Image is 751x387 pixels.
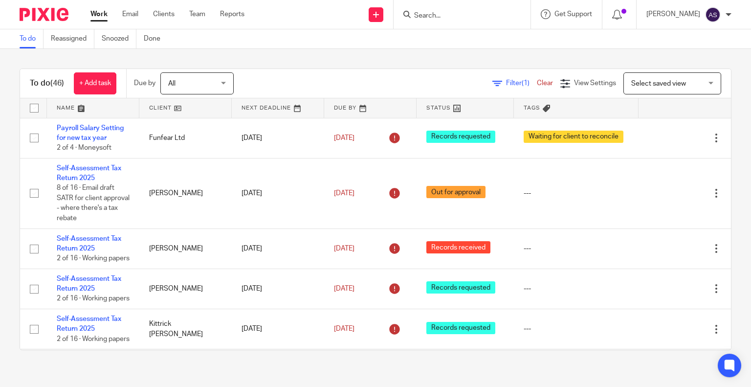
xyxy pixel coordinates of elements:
span: 8 of 16 · Email draft SATR for client approval - where there's a tax rebate [57,185,130,222]
span: Out for approval [426,186,486,198]
a: + Add task [74,72,116,94]
span: (46) [50,79,64,87]
td: Kittrick [PERSON_NAME] [139,309,232,349]
span: Waiting for client to reconcile [524,131,623,143]
span: [DATE] [334,135,354,141]
span: 2 of 4 · Moneysoft [57,144,111,151]
span: Records received [426,241,490,253]
span: All [168,80,176,87]
h1: To do [30,78,64,89]
td: [DATE] [232,309,324,349]
div: --- [524,284,629,294]
a: Snoozed [102,29,136,48]
td: [DATE] [232,228,324,269]
a: Reports [220,9,244,19]
a: Self-Assessment Tax Return 2025 [57,165,121,182]
p: Due by [134,78,155,88]
td: [PERSON_NAME] [139,269,232,309]
div: --- [524,324,629,334]
td: [DATE] [232,269,324,309]
a: Reassigned [51,29,94,48]
a: Done [144,29,168,48]
span: Select saved view [631,80,686,87]
a: Self-Assessment Tax Return 2025 [57,316,121,332]
td: Funfear Ltd [139,118,232,158]
p: [PERSON_NAME] [646,9,700,19]
div: --- [524,188,629,198]
span: 2 of 16 · Working papers [57,296,130,302]
td: [PERSON_NAME] [139,158,232,228]
span: (1) [522,80,530,87]
span: [DATE] [334,285,354,292]
a: Clear [537,80,553,87]
input: Search [413,12,501,21]
span: [DATE] [334,245,354,252]
span: [DATE] [334,325,354,332]
a: Self-Assessment Tax Return 2025 [57,275,121,292]
td: [DATE] [232,158,324,228]
img: svg%3E [705,7,721,23]
td: [DATE] [232,118,324,158]
a: To do [20,29,44,48]
span: Tags [524,105,540,111]
a: Work [90,9,108,19]
span: Records requested [426,281,495,294]
img: Pixie [20,8,68,21]
a: Self-Assessment Tax Return 2025 [57,235,121,252]
span: Records requested [426,131,495,143]
span: 2 of 16 · Working papers [57,336,130,342]
td: [PERSON_NAME] [139,228,232,269]
span: [DATE] [334,190,354,197]
span: Get Support [554,11,592,18]
span: 2 of 16 · Working papers [57,255,130,262]
a: Clients [153,9,175,19]
div: --- [524,244,629,253]
span: Filter [506,80,537,87]
a: Team [189,9,205,19]
a: Payroll Salary Setting for new tax year [57,125,124,141]
a: Email [122,9,138,19]
span: Records requested [426,322,495,334]
span: View Settings [574,80,616,87]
